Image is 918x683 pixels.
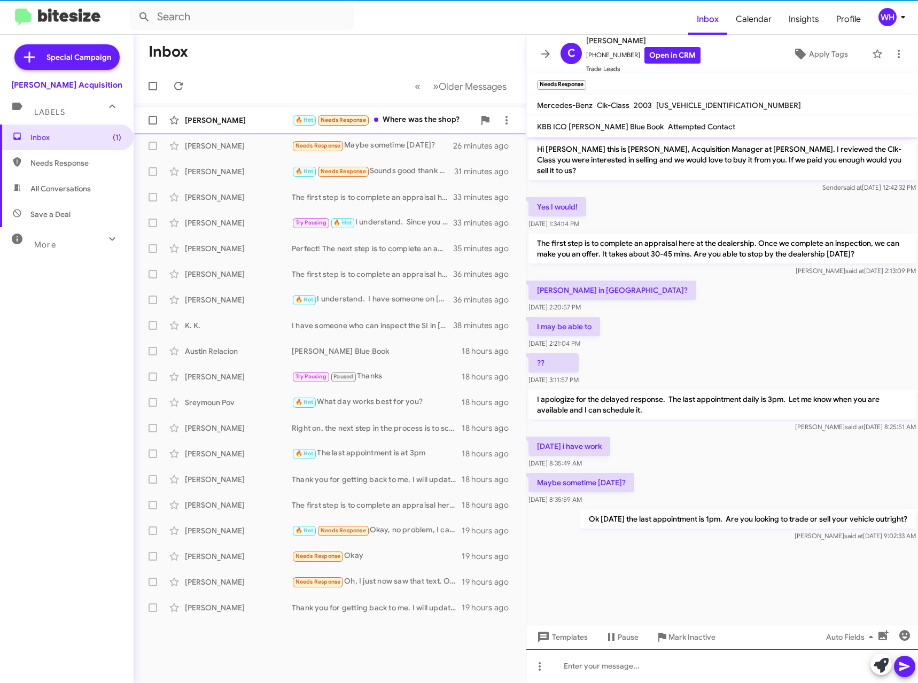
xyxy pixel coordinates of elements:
p: The first step is to complete an appraisal here at the dealership. Once we complete an inspection... [528,234,916,263]
small: Needs Response [537,80,586,90]
span: [PERSON_NAME] [DATE] 8:25:51 AM [795,423,916,431]
span: [DATE] 2:20:57 PM [528,303,581,311]
span: [PERSON_NAME] [586,34,701,47]
span: Needs Response [30,158,121,168]
h1: Inbox [149,43,188,60]
span: » [433,80,439,93]
input: Search [129,4,354,30]
button: WH [869,8,906,26]
span: Mercedes-Benz [537,100,593,110]
span: Older Messages [439,81,507,92]
div: K. K. [185,320,292,331]
span: 🔥 Hot [295,527,314,534]
span: 🔥 Hot [333,219,352,226]
div: I understand. Since you are looking to trade, I have asked [PERSON_NAME] from the Sales Departmen... [292,216,453,229]
a: Calendar [727,4,780,35]
span: 🔥 Hot [295,117,314,123]
div: 38 minutes ago [453,320,517,331]
div: 19 hours ago [462,551,517,562]
div: I understand. I have someone on [GEOGRAPHIC_DATA] that can take a look at it. Are you able to dri... [292,293,453,306]
span: KBB ICO [PERSON_NAME] Blue Book [537,122,664,131]
div: Okay, no problem, I can swing by in a little while with the Jeep [292,524,462,537]
span: Needs Response [321,168,366,175]
button: Templates [526,627,596,647]
span: [DATE] 3:11:57 PM [528,376,579,384]
div: Okay [292,550,462,562]
span: said at [844,532,863,540]
span: Attempted Contact [668,122,735,131]
span: [PERSON_NAME] [DATE] 2:13:09 PM [796,267,916,275]
span: [DATE] 2:21:04 PM [528,339,580,347]
p: Ok [DATE] the last appointment is 1pm. Are you looking to trade or sell your vehicle outright? [580,509,916,529]
span: Needs Response [321,527,366,534]
span: Clk-Class [597,100,629,110]
span: 🔥 Hot [295,168,314,175]
div: 36 minutes ago [453,294,517,305]
div: [PERSON_NAME] Blue Book [292,346,462,356]
div: What day works best for you? [292,396,462,408]
button: Previous [408,75,427,97]
div: [PERSON_NAME] [185,474,292,485]
button: Mark Inactive [647,627,724,647]
div: Sounds good thank you [PERSON_NAME] [292,165,454,177]
span: (1) [113,132,121,143]
div: [PERSON_NAME] [185,141,292,151]
span: C [567,45,575,62]
div: The first step is to complete an appraisal here at the dealership. Once we complete an inspection... [292,192,453,203]
div: WH [878,8,897,26]
p: I apologize for the delayed response. The last appointment daily is 3pm. Let me know when you are... [528,390,916,420]
div: 31 minutes ago [454,166,517,177]
a: Profile [828,4,869,35]
button: Pause [596,627,647,647]
span: 🔥 Hot [295,450,314,457]
p: Yes I would! [528,197,586,216]
span: Inbox [30,132,121,143]
div: 19 hours ago [462,577,517,587]
span: [US_VEHICLE_IDENTIFICATION_NUMBER] [656,100,801,110]
div: 18 hours ago [462,448,517,459]
span: Try Pausing [295,373,326,380]
a: Open in CRM [644,47,701,64]
span: [PERSON_NAME] [DATE] 9:02:33 AM [795,532,916,540]
span: Try Pausing [295,219,326,226]
span: said at [843,183,862,191]
button: Apply Tags [774,44,867,64]
button: Auto Fields [818,627,886,647]
span: Trade Leads [586,64,701,74]
div: Perfect! The next step is to complete an appraisal. Once complete, we can make you an offer. Are ... [292,243,453,254]
span: Needs Response [295,142,341,149]
p: [DATE] i have work [528,437,610,456]
span: said at [845,267,864,275]
span: Insights [780,4,828,35]
span: 🔥 Hot [295,399,314,406]
span: [PHONE_NUMBER] [586,47,701,64]
div: [PERSON_NAME] [185,551,292,562]
p: I may be able to [528,317,600,336]
p: Maybe sometime [DATE]? [528,473,634,492]
nav: Page navigation example [409,75,513,97]
p: Hi [PERSON_NAME] this is [PERSON_NAME], Acquisition Manager at [PERSON_NAME]. I reviewed the Clk-... [528,139,916,180]
span: Special Campaign [46,52,111,63]
a: Special Campaign [14,44,120,70]
div: 33 minutes ago [453,218,517,228]
div: [PERSON_NAME] [185,192,292,203]
span: Paused [333,373,353,380]
div: [PERSON_NAME] [185,166,292,177]
div: 18 hours ago [462,500,517,510]
div: [PERSON_NAME] [185,423,292,433]
span: Inbox [688,4,727,35]
div: 36 minutes ago [453,269,517,280]
div: [PERSON_NAME] [185,115,292,126]
div: Austin Relacion [185,346,292,356]
div: 18 hours ago [462,346,517,356]
div: 18 hours ago [462,371,517,382]
span: said at [845,423,863,431]
span: Pause [618,627,639,647]
button: Next [426,75,513,97]
div: 26 minutes ago [453,141,517,151]
span: More [34,240,56,250]
div: [PERSON_NAME] [185,218,292,228]
span: 🔥 Hot [295,296,314,303]
div: Maybe sometime [DATE]? [292,139,453,152]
